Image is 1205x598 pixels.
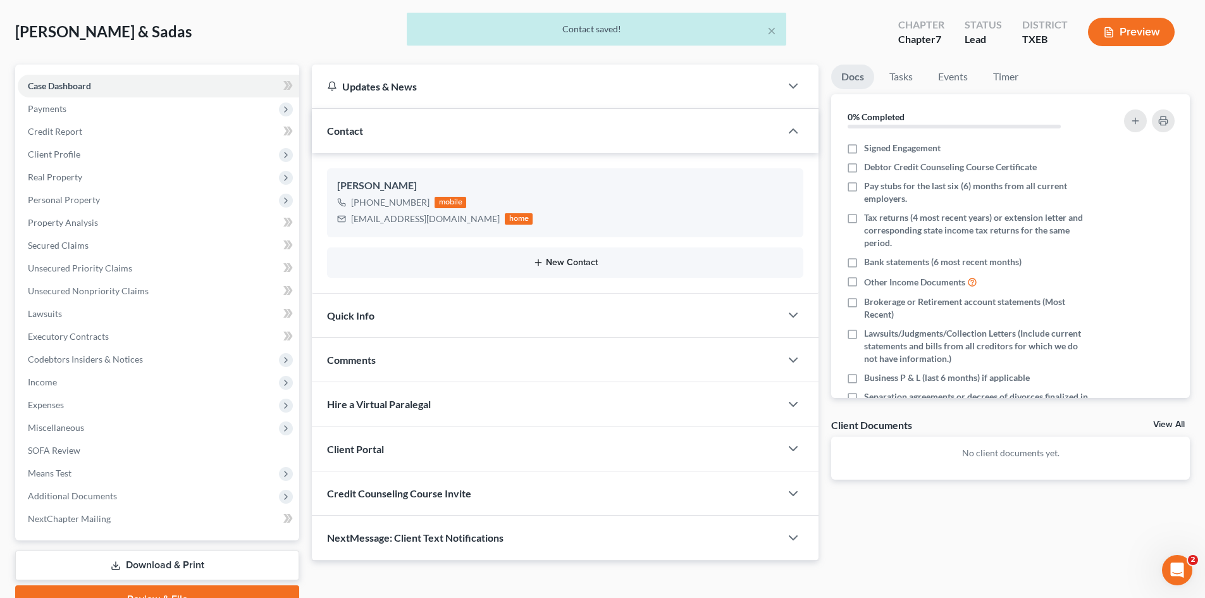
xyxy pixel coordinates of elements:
span: NextMessage: Client Text Notifications [327,532,504,544]
div: Client Documents [831,418,912,432]
span: SOFA Review [28,445,80,456]
a: View All [1153,420,1185,429]
span: Lawsuits [28,308,62,319]
span: Separation agreements or decrees of divorces finalized in the past 2 years [864,390,1089,416]
a: Tasks [879,65,923,89]
a: Case Dashboard [18,75,299,97]
div: Contact saved! [417,23,776,35]
a: Executory Contracts [18,325,299,348]
div: Updates & News [327,80,765,93]
a: SOFA Review [18,439,299,462]
a: Events [928,65,978,89]
span: Means Test [28,468,71,478]
span: Client Portal [327,443,384,455]
a: Secured Claims [18,234,299,257]
div: mobile [435,197,466,208]
span: Unsecured Priority Claims [28,263,132,273]
span: Credit Report [28,126,82,137]
span: Hire a Virtual Paralegal [327,398,431,410]
a: Lawsuits [18,302,299,325]
span: Quick Info [327,309,374,321]
span: Client Profile [28,149,80,159]
span: Personal Property [28,194,100,205]
a: Property Analysis [18,211,299,234]
span: Codebtors Insiders & Notices [28,354,143,364]
span: Pay stubs for the last six (6) months from all current employers. [864,180,1089,205]
span: Executory Contracts [28,331,109,342]
span: Signed Engagement [864,142,941,154]
a: Unsecured Nonpriority Claims [18,280,299,302]
span: Business P & L (last 6 months) if applicable [864,371,1030,384]
span: Payments [28,103,66,114]
a: NextChapter Mailing [18,508,299,530]
a: Download & Print [15,551,299,580]
p: No client documents yet. [841,447,1180,459]
span: Brokerage or Retirement account statements (Most Recent) [864,296,1089,321]
span: Comments [327,354,376,366]
span: Bank statements (6 most recent months) [864,256,1022,268]
a: Timer [983,65,1029,89]
span: Debtor Credit Counseling Course Certificate [864,161,1037,173]
div: [EMAIL_ADDRESS][DOMAIN_NAME] [351,213,500,225]
span: Other Income Documents [864,276,965,289]
span: Lawsuits/Judgments/Collection Letters (Include current statements and bills from all creditors fo... [864,327,1089,365]
iframe: Intercom live chat [1162,555,1192,585]
span: Real Property [28,171,82,182]
div: [PERSON_NAME] [337,178,793,194]
div: home [505,213,533,225]
span: NextChapter Mailing [28,513,111,524]
span: Property Analysis [28,217,98,228]
span: Miscellaneous [28,422,84,433]
a: Credit Report [18,120,299,143]
button: New Contact [337,258,793,268]
span: Additional Documents [28,490,117,501]
span: Credit Counseling Course Invite [327,487,471,499]
span: Unsecured Nonpriority Claims [28,285,149,296]
span: Secured Claims [28,240,89,251]
span: Income [28,377,57,387]
a: Unsecured Priority Claims [18,257,299,280]
span: Contact [327,125,363,137]
span: Tax returns (4 most recent years) or extension letter and corresponding state income tax returns ... [864,211,1089,249]
span: Case Dashboard [28,80,91,91]
div: [PHONE_NUMBER] [351,196,429,209]
button: × [767,23,776,38]
a: Docs [831,65,874,89]
span: 2 [1188,555,1198,565]
span: Expenses [28,399,64,410]
strong: 0% Completed [848,111,905,122]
